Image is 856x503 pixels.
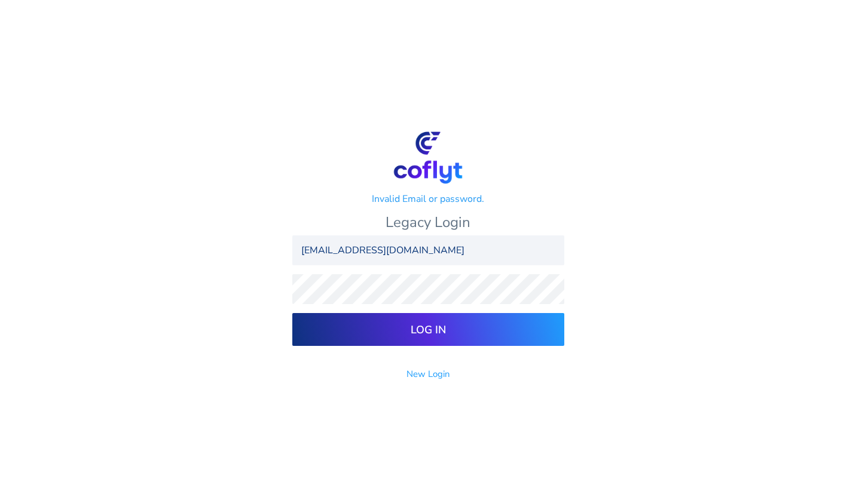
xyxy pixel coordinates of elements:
[292,313,564,346] input: Log In
[292,235,564,265] input: Email
[292,194,564,205] h5: Invalid Email or password.
[393,128,463,188] img: logo_gradient_stacked-0c6faa0ed03abeb08992b468781a0f26af48cf32221e011f95027b737607da19.png
[406,368,450,380] a: New Login
[292,214,564,231] h1: Legacy Login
